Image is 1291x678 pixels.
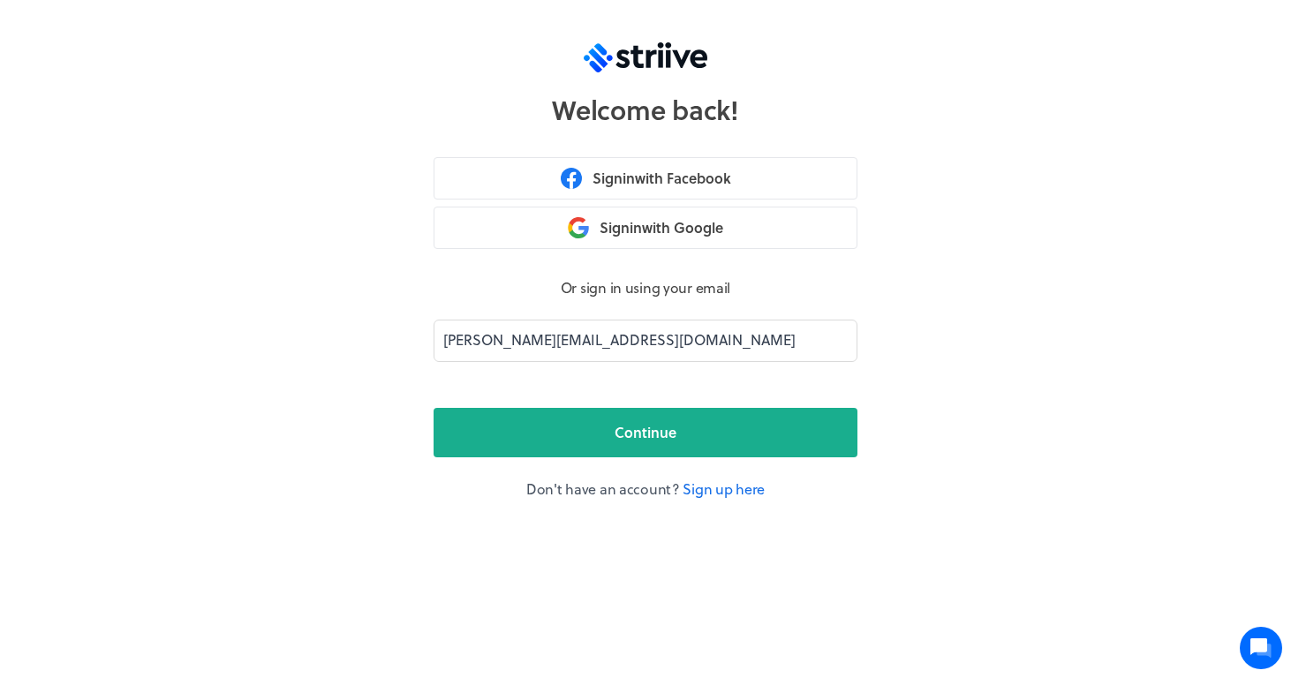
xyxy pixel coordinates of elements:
[434,320,857,362] input: Enter your email to continue...
[434,478,857,500] p: Don't have an account?
[27,206,326,241] button: New conversation
[434,207,857,249] button: Signinwith Google
[114,216,212,230] span: New conversation
[434,157,857,200] button: Signinwith Facebook
[51,304,315,339] input: Search articles
[552,94,738,125] h1: Welcome back!
[26,86,327,114] h1: Hi
[434,277,857,298] p: Or sign in using your email
[1240,627,1282,669] iframe: gist-messenger-bubble-iframe
[683,478,765,499] a: Sign up here
[26,117,327,174] h2: We're here to help. Ask us anything!
[615,422,676,443] span: Continue
[584,42,707,72] img: logo-trans.svg
[434,408,857,457] button: Continue
[24,275,329,296] p: Find an answer quickly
